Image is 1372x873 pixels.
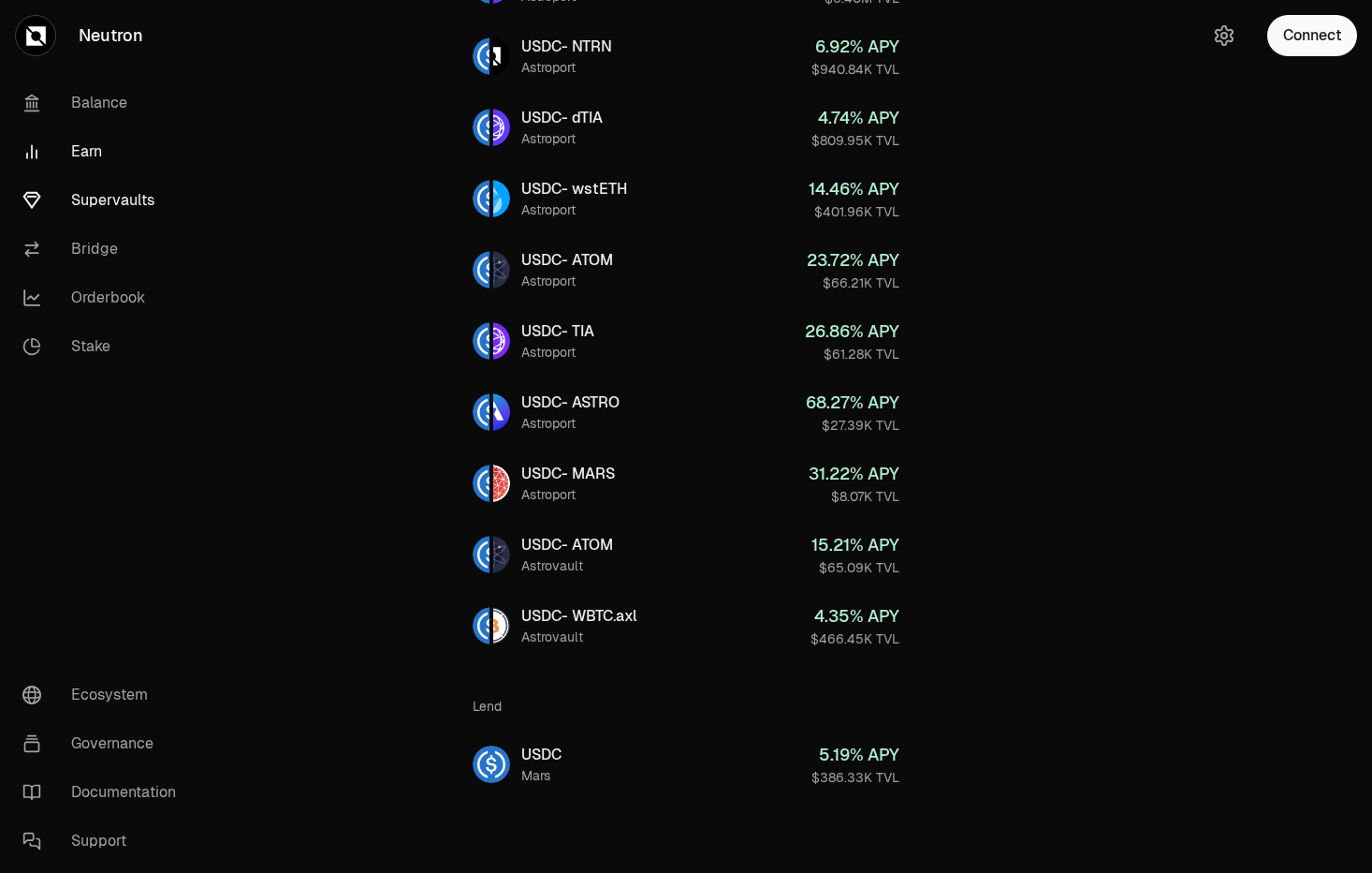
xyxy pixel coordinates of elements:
[458,592,914,659] a: USDCWBTC.axlUSDC- WBTC.axlAstrovault4.35% APY$466.45K TVL
[458,450,914,517] a: USDCMARSUSDC- MARSAstroport31.22% APY$8.07K TVL
[811,105,899,131] div: 4.74 % APY
[1267,15,1357,56] button: Connect
[806,416,899,435] div: $27.39K TVL
[473,607,489,644] img: USDC
[473,251,489,289] img: USDC
[811,131,899,150] div: $809.95K TVL
[521,58,612,77] div: Astroport
[458,307,914,375] a: USDCTIAUSDC- TIAAstroport26.86% APY$61.28K TVL
[521,392,620,414] div: USDC - ASTRO
[493,393,510,431] img: ASTRO
[521,107,603,129] div: USDC - dTIA
[811,768,899,787] div: $386.33K TVL
[473,536,489,573] img: USDC
[521,129,603,148] div: Astroport
[521,485,615,504] div: Astroport
[473,465,489,502] img: USDC
[458,165,914,232] a: USDCwstETHUSDC- wstETHAstroport14.46% APY$401.96K TVL
[493,322,510,360] img: TIA
[521,249,613,272] div: USDC - ATOM
[811,742,899,768] div: 5.19 % APY
[7,719,202,768] a: Governance
[805,318,899,345] div: 26.86 % APY
[809,461,899,487] div: 31.22 % APY
[806,390,899,416] div: 68.27 % APY
[493,251,510,289] img: ATOM
[521,414,620,433] div: Astroport
[521,556,613,575] div: Astrovault
[521,343,594,362] div: Astroport
[521,178,627,200] div: USDC - wstETH
[473,322,489,360] img: USDC
[811,532,899,558] div: 15.21 % APY
[458,378,914,446] a: USDCASTROUSDC- ASTROAstroport68.27% APY$27.39K TVL
[521,766,562,785] div: Mars
[493,180,510,217] img: wstETH
[805,345,899,363] div: $61.28K TVL
[521,744,562,766] div: USDC
[7,225,202,274] a: Bridge
[7,127,202,176] a: Earn
[521,36,612,58] div: USDC - NTRN
[521,463,615,485] div: USDC - MARS
[7,79,202,127] a: Balance
[521,534,613,556] div: USDC - ATOM
[473,682,899,731] div: Lend
[493,109,510,146] img: dTIA
[810,603,899,629] div: 4.35 % APY
[521,200,627,219] div: Astroport
[458,94,914,161] a: USDCdTIAUSDC- dTIAAstroport4.74% APY$809.95K TVL
[809,176,899,202] div: 14.46 % APY
[493,536,510,573] img: ATOM
[473,180,489,217] img: USDC
[493,465,510,502] img: MARS
[521,605,637,628] div: USDC - WBTC.axl
[458,236,914,303] a: USDCATOMUSDC- ATOMAstroport23.72% APY$66.21K TVL
[7,671,202,719] a: Ecosystem
[473,109,489,146] img: USDC
[807,247,899,274] div: 23.72 % APY
[493,37,510,75] img: NTRN
[7,322,202,371] a: Stake
[811,558,899,577] div: $65.09K TVL
[521,320,594,343] div: USDC - TIA
[809,202,899,221] div: $401.96K TVL
[473,393,489,431] img: USDC
[473,746,510,783] img: USDC
[458,22,914,90] a: USDCNTRNUSDC- NTRNAstroport6.92% APY$940.84K TVL
[810,629,899,648] div: $466.45K TVL
[811,60,899,79] div: $940.84K TVL
[7,176,202,225] a: Supervaults
[473,37,489,75] img: USDC
[521,628,637,646] div: Astrovault
[458,521,914,588] a: USDCATOMUSDC- ATOMAstrovault15.21% APY$65.09K TVL
[809,487,899,506] div: $8.07K TVL
[521,272,613,290] div: Astroport
[7,768,202,817] a: Documentation
[7,274,202,322] a: Orderbook
[807,274,899,292] div: $66.21K TVL
[493,607,510,644] img: WBTC.axl
[7,817,202,866] a: Support
[811,34,899,60] div: 6.92 % APY
[458,731,914,798] a: USDCUSDCMars5.19% APY$386.33K TVL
